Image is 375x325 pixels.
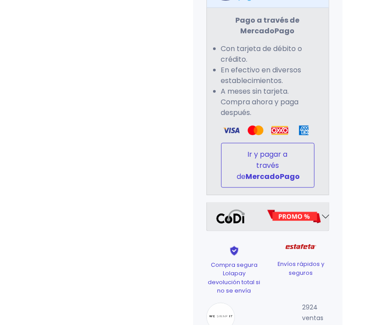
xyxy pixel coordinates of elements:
[223,125,240,136] img: Visa Logo
[273,260,329,277] p: Envíos rápidos y seguros
[218,246,251,257] img: Shield
[295,125,312,136] img: Amex Logo
[247,125,264,136] img: Visa Logo
[216,210,246,224] img: Codi Logo
[221,44,315,65] li: Con tarjeta de débito o crédito.
[236,15,300,36] strong: Pago a través de MercadoPago
[278,238,323,256] img: Estafeta Logo
[221,86,315,118] li: A meses sin tarjeta. Compra ahora y paga después.
[246,171,300,182] strong: MercadoPago
[221,65,315,86] li: En efectivo en diversos establecimientos.
[221,143,315,188] button: Ir y pagar a través deMercadoPago
[267,210,322,224] img: Promo
[302,303,324,322] small: 2924 ventas
[271,125,288,136] img: Oxxo Logo
[206,261,262,295] p: Compra segura Lolapay devolución total si no se envía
